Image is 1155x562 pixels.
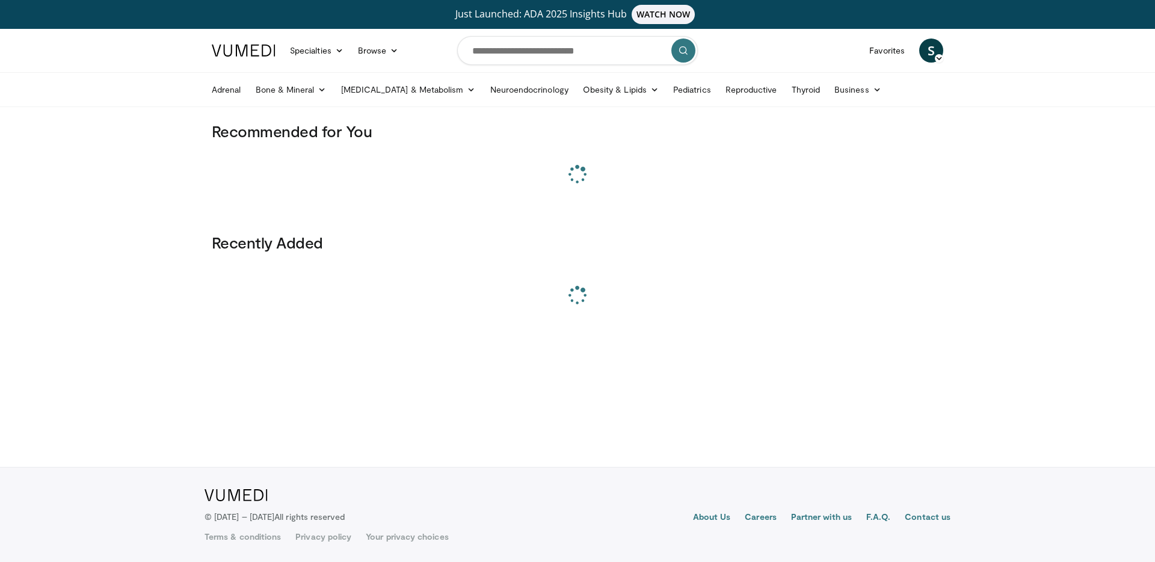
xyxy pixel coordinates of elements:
[457,36,698,65] input: Search topics, interventions
[212,45,276,57] img: VuMedi Logo
[784,78,828,102] a: Thyroid
[827,78,889,102] a: Business
[632,5,695,24] span: WATCH NOW
[205,78,248,102] a: Adrenal
[919,39,943,63] a: S
[205,489,268,501] img: VuMedi Logo
[205,531,281,543] a: Terms & conditions
[212,233,943,252] h3: Recently Added
[866,511,890,525] a: F.A.Q.
[666,78,718,102] a: Pediatrics
[791,511,852,525] a: Partner with us
[351,39,406,63] a: Browse
[905,511,950,525] a: Contact us
[214,5,941,24] a: Just Launched: ADA 2025 Insights HubWATCH NOW
[212,122,943,141] h3: Recommended for You
[295,531,351,543] a: Privacy policy
[862,39,912,63] a: Favorites
[483,78,576,102] a: Neuroendocrinology
[248,78,334,102] a: Bone & Mineral
[693,511,731,525] a: About Us
[283,39,351,63] a: Specialties
[745,511,777,525] a: Careers
[718,78,784,102] a: Reproductive
[576,78,666,102] a: Obesity & Lipids
[366,531,448,543] a: Your privacy choices
[274,511,345,522] span: All rights reserved
[205,511,345,523] p: © [DATE] – [DATE]
[334,78,483,102] a: [MEDICAL_DATA] & Metabolism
